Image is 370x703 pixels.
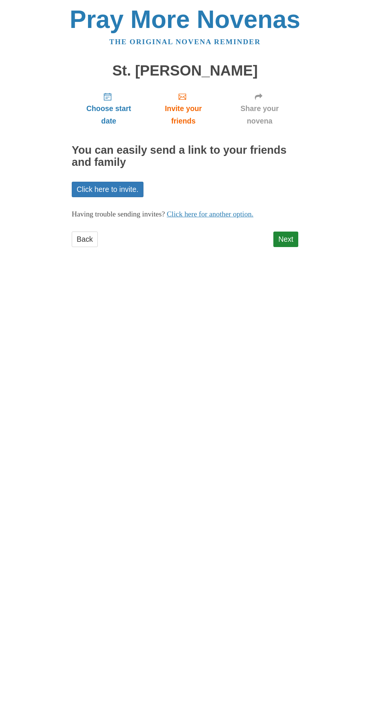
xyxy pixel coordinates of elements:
span: Having trouble sending invites? [72,210,165,218]
a: The original novena reminder [109,38,261,46]
h1: St. [PERSON_NAME] [72,63,298,79]
a: Next [273,232,298,247]
span: Choose start date [79,102,138,127]
span: Invite your friends [153,102,213,127]
a: Choose start date [72,86,146,131]
a: Click here to invite. [72,182,143,197]
a: Pray More Novenas [70,5,301,33]
a: Invite your friends [146,86,221,131]
a: Share your novena [221,86,298,131]
h2: You can easily send a link to your friends and family [72,144,298,168]
a: Click here for another option. [167,210,254,218]
span: Share your novena [228,102,291,127]
a: Back [72,232,98,247]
